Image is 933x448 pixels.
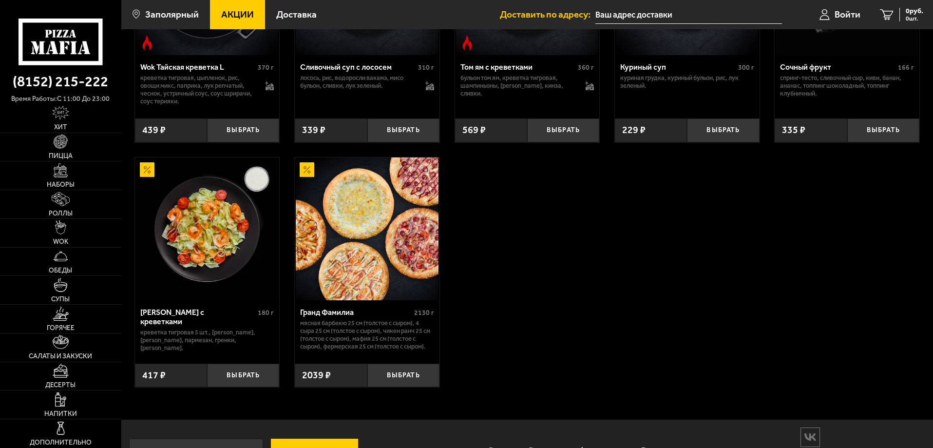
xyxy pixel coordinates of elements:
[460,62,576,72] div: Том ям с креветками
[140,329,274,352] p: креветка тигровая 5 шт., [PERSON_NAME], [PERSON_NAME], пармезан, гренки, [PERSON_NAME].
[53,238,68,245] span: WOK
[414,309,434,317] span: 2130 г
[145,10,199,19] span: Заполярный
[258,309,274,317] span: 180 г
[300,162,314,177] img: Акционный
[30,439,92,446] span: Дополнительно
[296,157,438,300] img: Гранд Фамилиа
[49,267,72,274] span: Обеды
[367,364,439,388] button: Выбрать
[258,63,274,72] span: 370 г
[898,63,914,72] span: 166 г
[906,16,923,21] span: 0 шт.
[780,74,914,97] p: спринг-тесто, сливочный сыр, киви, банан, ананас, топпинг шоколадный, топпинг клубничный.
[302,370,331,380] span: 2039 ₽
[276,10,317,19] span: Доставка
[738,63,754,72] span: 300 г
[782,125,805,135] span: 335 ₽
[835,10,860,19] span: Войти
[29,353,92,360] span: Салаты и закуски
[300,62,416,72] div: Сливочный суп с лососем
[300,319,434,351] p: Мясная Барбекю 25 см (толстое с сыром), 4 сыра 25 см (толстое с сыром), Чикен Ранч 25 см (толстое...
[418,63,434,72] span: 310 г
[140,308,256,326] div: [PERSON_NAME] с креветками
[142,370,166,380] span: 417 ₽
[620,74,754,90] p: куриная грудка, куриный бульон, рис, лук зеленый.
[622,125,646,135] span: 229 ₽
[295,157,439,300] a: АкционныйГранд Фамилиа
[140,36,154,50] img: Острое блюдо
[578,63,594,72] span: 360 г
[780,62,895,72] div: Сочный фрукт
[142,125,166,135] span: 439 ₽
[45,382,76,389] span: Десерты
[367,118,439,142] button: Выбрать
[300,308,412,317] div: Гранд Фамилиа
[140,162,154,177] img: Акционный
[135,157,280,300] a: АкционныйСалат Цезарь с креветками
[620,62,736,72] div: Куриный суп
[595,6,782,24] input: Ваш адрес доставки
[221,10,254,19] span: Акции
[500,10,595,19] span: Доставить по адресу:
[140,62,256,72] div: Wok Тайская креветка L
[140,74,256,105] p: креветка тигровая, цыпленок, рис, овощи микс, паприка, лук репчатый, чеснок, устричный соус, соус...
[136,157,278,300] img: Салат Цезарь с креветками
[527,118,599,142] button: Выбрать
[801,429,819,446] img: vk
[49,210,73,217] span: Роллы
[460,36,475,50] img: Острое блюдо
[302,125,325,135] span: 339 ₽
[47,181,75,188] span: Наборы
[847,118,919,142] button: Выбрать
[207,118,279,142] button: Выбрать
[47,325,75,331] span: Горячее
[51,296,70,303] span: Супы
[300,74,416,90] p: лосось, рис, водоросли вакамэ, мисо бульон, сливки, лук зеленый.
[687,118,759,142] button: Выбрать
[49,153,73,159] span: Пицца
[54,124,67,131] span: Хит
[460,74,576,97] p: бульон том ям, креветка тигровая, шампиньоны, [PERSON_NAME], кинза, сливки.
[462,125,486,135] span: 569 ₽
[207,364,279,388] button: Выбрать
[906,8,923,15] span: 0 руб.
[44,410,77,417] span: Напитки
